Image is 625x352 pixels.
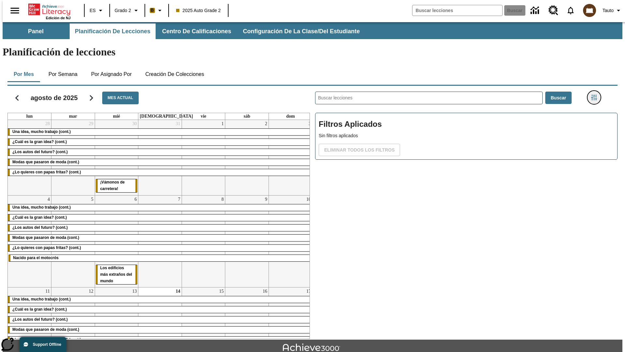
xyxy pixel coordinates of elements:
[90,196,95,203] a: 5 de agosto de 2025
[112,113,121,120] a: miércoles
[8,139,312,145] div: ¿Cuál es la gran idea? (cont.)
[43,66,83,82] button: Por semana
[545,92,572,104] button: Buscar
[12,225,68,230] span: ¿Los autos del futuro? (cont.)
[8,169,312,176] div: ¿Lo quieres con papas fritas? (cont.)
[12,129,71,134] span: Una idea, mucho trabajo (cont.)
[2,83,310,339] div: Calendario
[199,113,207,120] a: viernes
[140,66,209,82] button: Creación de colecciones
[20,337,66,352] button: Support Offline
[177,196,182,203] a: 7 de agosto de 2025
[305,196,312,203] a: 10 de agosto de 2025
[86,66,137,82] button: Por asignado por
[8,316,312,323] div: ¿Los autos del futuro? (cont.)
[3,22,622,39] div: Subbarra de navegación
[12,307,67,312] span: ¿Cuál es la gran idea? (cont.)
[51,195,95,287] td: 5 de agosto de 2025
[8,204,312,211] div: Una idea, mucho trabajo (cont.)
[7,66,40,82] button: Por mes
[588,91,601,104] button: Menú lateral de filtros
[310,83,618,339] div: Buscar
[8,306,312,313] div: ¿Cuál es la gran idea? (cont.)
[3,46,622,58] h1: Planificación de lecciones
[96,179,138,192] div: ¡Vámonos de carretera!
[70,23,156,39] button: Planificación de lecciones
[264,196,269,203] a: 9 de agosto de 2025
[238,23,365,39] button: Configuración de la clase/del estudiante
[112,5,143,16] button: Grado: Grado 2, Elige un grado
[225,195,269,287] td: 9 de agosto de 2025
[285,113,296,120] a: domingo
[88,287,95,295] a: 12 de agosto de 2025
[220,196,225,203] a: 8 de agosto de 2025
[603,7,614,14] span: Tauto
[12,215,67,220] span: ¿Cuál es la gran idea? (cont.)
[182,195,225,287] td: 8 de agosto de 2025
[31,94,78,102] h2: agosto de 2025
[51,120,95,195] td: 29 de julio de 2025
[12,327,79,332] span: Modas que pasaron de moda (cont.)
[8,120,51,195] td: 28 de julio de 2025
[12,139,67,144] span: ¿Cuál es la gran idea? (cont.)
[96,265,138,285] div: Los edificios más extraños del mundo
[3,23,366,39] div: Subbarra de navegación
[90,7,96,14] span: ES
[12,245,81,250] span: ¿Lo quieres con papas fritas? (cont.)
[28,3,71,16] a: Portada
[3,23,68,39] button: Panel
[8,159,312,166] div: Modas que pasaron de moda (cont.)
[269,120,312,195] td: 3 de agosto de 2025
[12,205,71,210] span: Una idea, mucho trabajo (cont.)
[131,287,138,295] a: 13 de agosto de 2025
[5,1,24,20] button: Abrir el menú lateral
[545,2,562,19] a: Centro de recursos, Se abrirá en una pestaña nueva.
[44,287,51,295] a: 11 de agosto de 2025
[25,113,34,120] a: lunes
[147,5,166,16] button: Boost El color de la clase es anaranjado claro. Cambiar el color de la clase.
[8,255,312,261] div: Nacido para el motocrós
[319,116,614,132] h2: Filtros Aplicados
[68,113,78,120] a: martes
[579,2,600,19] button: Escoja un nuevo avatar
[319,132,614,139] p: Sin filtros aplicados
[102,92,139,104] button: Mes actual
[583,4,596,17] img: avatar image
[9,90,25,106] button: Regresar
[12,317,68,322] span: ¿Los autos del futuro? (cont.)
[600,5,625,16] button: Perfil/Configuración
[8,235,312,241] div: Modas que pasaron de moda (cont.)
[412,5,502,16] input: Buscar campo
[8,149,312,155] div: ¿Los autos del futuro? (cont.)
[305,287,312,295] a: 17 de agosto de 2025
[95,120,138,195] td: 30 de julio de 2025
[33,342,61,347] span: Support Offline
[87,5,107,16] button: Lenguaje: ES, Selecciona un idioma
[8,195,51,287] td: 4 de agosto de 2025
[174,120,182,128] a: 31 de julio de 2025
[12,297,71,301] span: Una idea, mucho trabajo (cont.)
[100,266,132,283] span: Los edificios más extraños del mundo
[46,16,71,20] span: Edición de NJ
[269,195,312,287] td: 10 de agosto de 2025
[307,120,312,128] a: 3 de agosto de 2025
[8,327,312,333] div: Modas que pasaron de moda (cont.)
[138,195,182,287] td: 7 de agosto de 2025
[315,113,618,160] div: Filtros Aplicados
[264,120,269,128] a: 2 de agosto de 2025
[88,120,95,128] a: 29 de julio de 2025
[527,2,545,20] a: Centro de información
[8,129,312,135] div: Una idea, mucho trabajo (cont.)
[8,225,312,231] div: ¿Los autos del futuro? (cont.)
[12,170,81,174] span: ¿Lo quieres con papas fritas? (cont.)
[131,120,138,128] a: 30 de julio de 2025
[12,160,79,164] span: Modas que pasaron de moda (cont.)
[157,23,236,39] button: Centro de calificaciones
[46,196,51,203] a: 4 de agosto de 2025
[83,90,100,106] button: Seguir
[133,196,138,203] a: 6 de agosto de 2025
[12,150,68,154] span: ¿Los autos del futuro? (cont.)
[28,2,71,20] div: Portada
[220,120,225,128] a: 1 de agosto de 2025
[176,7,221,14] span: 2025 Auto Grade 2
